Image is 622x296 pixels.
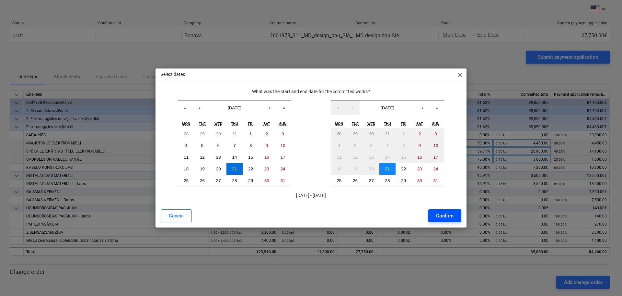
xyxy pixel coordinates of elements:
[194,152,211,163] button: August 12, 2025
[233,143,236,148] abbr: August 7, 2025
[436,212,454,220] div: Confirm
[428,140,444,152] button: August 10, 2025
[401,166,406,171] abbr: August 22, 2025
[401,122,406,126] abbr: Friday
[419,131,421,136] abbr: August 2, 2025
[200,155,205,160] abbr: August 12, 2025
[243,152,259,163] button: August 15, 2025
[433,155,438,160] abbr: August 17, 2025
[264,166,269,171] abbr: August 23, 2025
[369,166,374,171] abbr: August 20, 2025
[428,209,461,222] button: Confirm
[194,175,211,187] button: August 26, 2025
[216,166,221,171] abbr: August 20, 2025
[216,131,221,136] abbr: July 30, 2025
[178,152,194,163] button: August 11, 2025
[207,101,262,115] button: [DATE]
[210,140,226,152] button: August 6, 2025
[281,178,285,183] abbr: August 31, 2025
[428,128,444,140] button: August 3, 2025
[401,155,406,160] abbr: August 15, 2025
[226,128,243,140] button: July 31, 2025
[199,122,206,126] abbr: Tuesday
[432,122,439,126] abbr: Sunday
[434,131,437,136] abbr: August 3, 2025
[337,131,341,136] abbr: July 28, 2025
[226,163,243,175] button: August 21, 2025
[210,152,226,163] button: August 13, 2025
[402,143,405,148] abbr: August 8, 2025
[363,152,379,163] button: August 13, 2025
[353,166,358,171] abbr: August 19, 2025
[396,152,412,163] button: August 15, 2025
[248,178,253,183] abbr: August 29, 2025
[194,163,211,175] button: August 19, 2025
[178,140,194,152] button: August 4, 2025
[178,128,194,140] button: July 28, 2025
[412,140,428,152] button: August 9, 2025
[363,140,379,152] button: August 6, 2025
[412,163,428,175] button: August 23, 2025
[396,140,412,152] button: August 8, 2025
[217,143,220,148] abbr: August 6, 2025
[214,122,223,126] abbr: Wednesday
[259,140,275,152] button: August 9, 2025
[248,155,253,160] abbr: August 15, 2025
[430,101,444,115] button: »
[433,143,438,148] abbr: August 10, 2025
[379,163,396,175] button: August 21, 2025
[200,178,205,183] abbr: August 26, 2025
[353,155,358,160] abbr: August 12, 2025
[381,105,394,110] span: [DATE]
[161,192,461,199] p: [DATE] - [DATE]
[178,163,194,175] button: August 18, 2025
[417,155,422,160] abbr: August 16, 2025
[259,128,275,140] button: August 2, 2025
[331,128,347,140] button: July 28, 2025
[263,122,270,126] abbr: Saturday
[201,143,203,148] abbr: August 5, 2025
[367,122,375,126] abbr: Wednesday
[338,143,340,148] abbr: August 4, 2025
[216,178,221,183] abbr: August 27, 2025
[200,166,205,171] abbr: August 19, 2025
[161,209,192,222] button: Cancel
[194,140,211,152] button: August 5, 2025
[161,71,185,78] p: Select dates
[331,175,347,187] button: August 25, 2025
[259,163,275,175] button: August 23, 2025
[337,166,341,171] abbr: August 18, 2025
[412,175,428,187] button: August 30, 2025
[249,143,252,148] abbr: August 8, 2025
[433,178,438,183] abbr: August 31, 2025
[184,166,189,171] abbr: August 18, 2025
[275,140,291,152] button: August 10, 2025
[331,163,347,175] button: August 18, 2025
[369,155,374,160] abbr: August 13, 2025
[363,163,379,175] button: August 20, 2025
[226,152,243,163] button: August 14, 2025
[264,155,269,160] abbr: August 16, 2025
[279,122,286,126] abbr: Sunday
[178,175,194,187] button: August 25, 2025
[337,178,341,183] abbr: August 25, 2025
[277,101,291,115] button: »
[262,101,277,115] button: ›
[412,152,428,163] button: August 16, 2025
[396,128,412,140] button: August 1, 2025
[231,122,238,126] abbr: Thursday
[243,175,259,187] button: August 29, 2025
[331,140,347,152] button: August 4, 2025
[200,131,205,136] abbr: July 29, 2025
[169,212,184,220] div: Cancel
[228,105,241,110] span: [DATE]
[379,152,396,163] button: August 14, 2025
[331,101,345,115] button: «
[264,178,269,183] abbr: August 30, 2025
[379,175,396,187] button: August 28, 2025
[275,152,291,163] button: August 17, 2025
[337,155,341,160] abbr: August 11, 2025
[347,140,363,152] button: August 5, 2025
[182,122,190,126] abbr: Monday
[347,152,363,163] button: August 12, 2025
